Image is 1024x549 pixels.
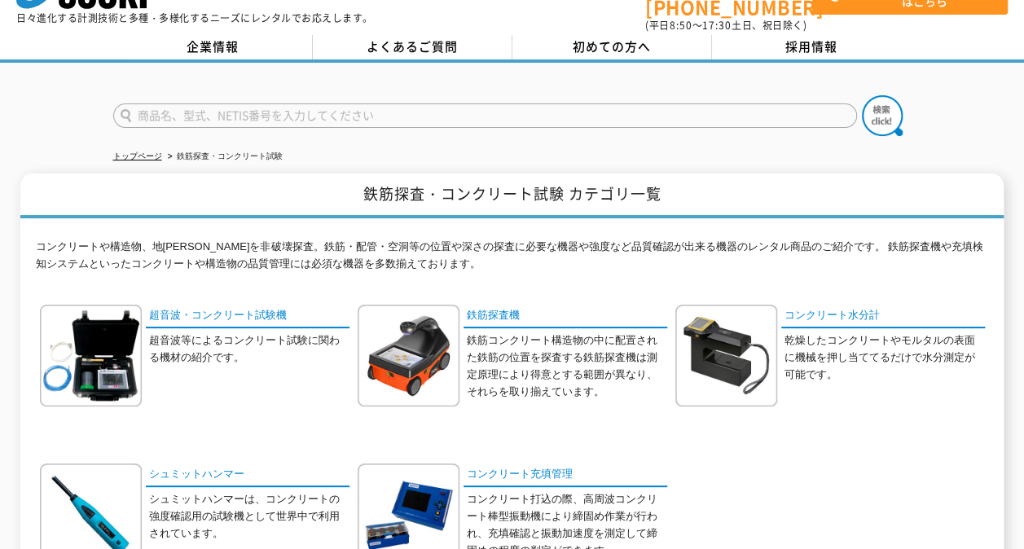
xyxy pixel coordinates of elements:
[712,35,912,59] a: 採用情報
[149,332,349,367] p: 超音波等によるコンクリート試験に関わる機材の紹介です。
[467,332,667,400] p: 鉄筋コンクリート構造物の中に配置された鉄筋の位置を探査する鉄筋探査機は測定原理により得意とする範囲が異なり、それらを取り揃えています。
[165,148,283,165] li: 鉄筋探査・コンクリート試験
[113,35,313,59] a: 企業情報
[36,239,989,281] p: コンクリートや構造物、地[PERSON_NAME]を非破壊探査。鉄筋・配管・空洞等の位置や深さの探査に必要な機器や強度など品質確認が出来る機器のレンタル商品のご紹介です。 鉄筋探査機や充填検知シ...
[113,103,857,128] input: 商品名、型式、NETIS番号を入力してください
[512,35,712,59] a: 初めての方へ
[16,13,373,23] p: 日々進化する計測技術と多種・多様化するニーズにレンタルでお応えします。
[675,305,777,406] img: コンクリート水分計
[20,173,1004,218] h1: 鉄筋探査・コンクリート試験 カテゴリ一覧
[358,305,459,406] img: 鉄筋探査機
[40,305,142,406] img: 超音波・コンクリート試験機
[862,95,903,136] img: btn_search.png
[573,37,651,55] span: 初めての方へ
[113,152,162,160] a: トップページ
[313,35,512,59] a: よくあるご質問
[645,18,806,33] span: (平日 ～ 土日、祝日除く)
[670,18,692,33] span: 8:50
[146,463,349,487] a: シュミットハンマー
[464,305,667,328] a: 鉄筋探査機
[784,332,985,383] p: 乾燥したコンクリートやモルタルの表面に機械を押し当ててるだけで水分測定が可能です。
[702,18,732,33] span: 17:30
[464,463,667,487] a: コンクリート充填管理
[146,305,349,328] a: 超音波・コンクリート試験機
[781,305,985,328] a: コンクリート水分計
[149,491,349,542] p: シュミットハンマーは、コンクリートの強度確認用の試験機として世界中で利用されています。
